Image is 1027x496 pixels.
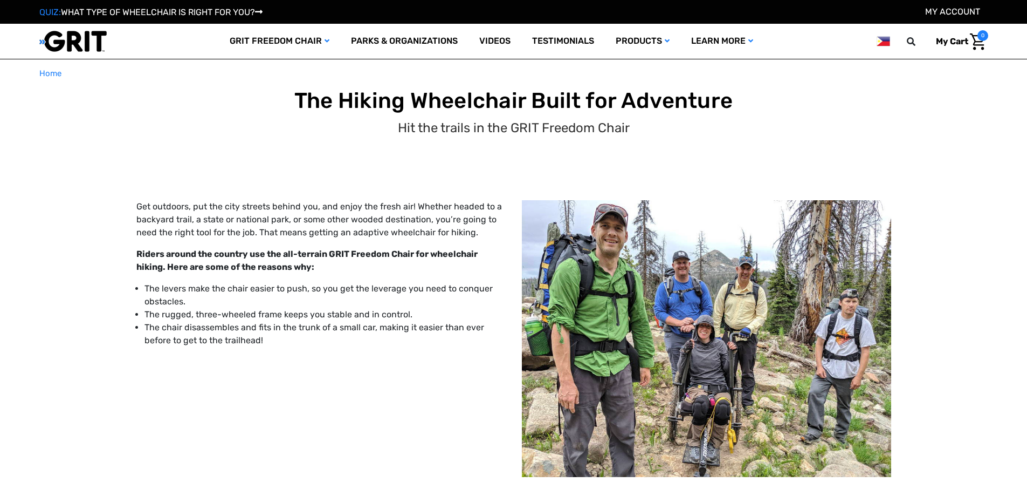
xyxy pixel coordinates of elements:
[970,33,985,50] img: Cart
[144,321,506,347] li: The chair disassembles and fits in the trunk of a small car, making it easier than ever before to...
[877,35,890,48] img: ph.png
[340,24,468,59] a: Parks & Organizations
[144,308,506,321] li: The rugged, three-wheeled frame keeps you stable and in control.
[936,36,968,46] span: My Cart
[605,24,680,59] a: Products
[136,200,506,239] p: Get outdoors, put the city streets behind you, and enjoy the fresh air! Whether headed to a backy...
[41,88,986,114] h1: The Hiking Wheelchair Built for Adventure
[39,69,61,78] span: Home
[219,24,340,59] a: GRIT Freedom Chair
[521,24,605,59] a: Testimonials
[912,30,928,53] input: Search
[39,67,61,80] a: Home
[136,249,478,272] strong: Riders around the country use the all-terrain GRIT Freedom Chair for wheelchair hiking. Here are ...
[39,7,263,17] a: QUIZ:WHAT TYPE OF WHEELCHAIR IS RIGHT FOR YOU?
[39,30,107,52] img: GRIT All-Terrain Wheelchair and Mobility Equipment
[398,118,630,138] p: Hit the trails in the GRIT Freedom Chair
[39,67,988,80] nav: Breadcrumb
[928,30,988,53] a: Cart with 0 items
[468,24,521,59] a: Videos
[925,6,980,17] a: Account
[680,24,764,59] a: Learn More
[144,282,506,308] li: The levers make the chair easier to push, so you get the leverage you need to conquer obstacles.
[977,30,988,41] span: 0
[522,200,891,478] img: Group hiking, including one using GRIT Freedom Chair all-terrain wheelchair, on rocky grass and d...
[39,7,61,17] span: QUIZ:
